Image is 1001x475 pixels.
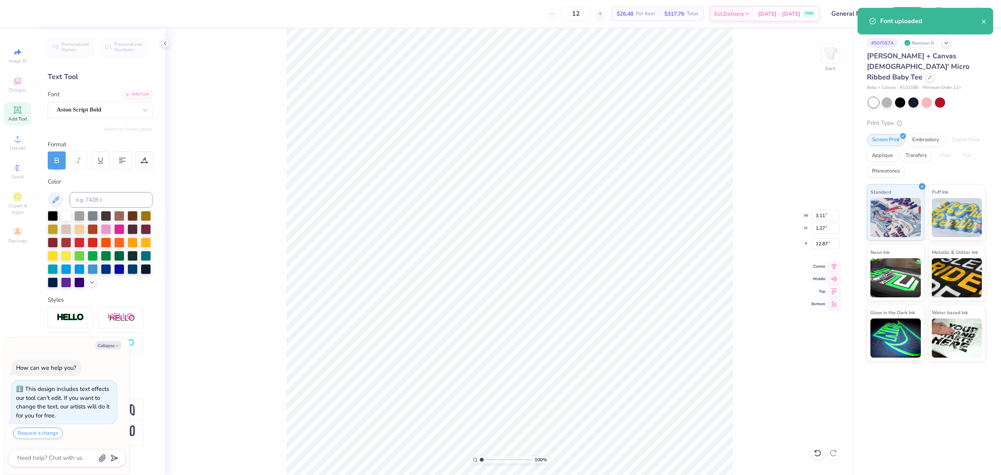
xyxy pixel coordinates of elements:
img: Standard [870,198,921,237]
span: Personalized Numbers [115,41,142,52]
img: Neon Ink [870,258,921,297]
span: Greek [12,174,24,180]
span: Top [811,289,825,294]
button: Request a change [13,428,63,439]
div: Vinyl [934,150,956,162]
div: This design includes text effects our tool can't edit. If you want to change the text, our artist... [16,385,109,419]
span: Bella + Canvas [867,85,896,91]
div: Screen Print [867,134,905,146]
span: FREE [805,11,813,16]
img: Stroke [57,313,84,322]
div: Rhinestones [867,166,905,177]
span: $26.48 [617,10,633,18]
span: Upload [10,145,25,151]
div: Font uploaded [880,16,981,26]
div: Back [825,65,836,72]
span: Neon Ink [870,248,890,256]
span: $317.76 [664,10,684,18]
span: Metallic & Glitter Ink [932,248,978,256]
span: Puff Ink [932,188,948,196]
button: close [981,16,987,26]
span: Personalized Names [61,41,89,52]
span: Est. Delivery [714,10,744,18]
span: 100 % [535,456,547,463]
span: # 1010BE [900,85,918,91]
div: Styles [48,295,152,304]
label: Font [48,90,59,99]
div: Color [48,177,152,186]
input: e.g. 7428 c [70,192,152,208]
img: Puff Ink [932,198,982,237]
div: Print Type [867,119,985,128]
span: Decorate [8,238,27,244]
input: – – [561,7,591,21]
button: Collapse [95,341,122,349]
input: Untitled Design [825,6,883,22]
span: Total [687,10,698,18]
div: Digital Print [947,134,985,146]
img: Shadow [108,313,135,322]
div: Applique [867,150,898,162]
span: [PERSON_NAME] + Canvas [DEMOGRAPHIC_DATA]' Micro Ribbed Baby Tee [867,51,969,82]
img: Glow in the Dark Ink [870,318,921,358]
span: Standard [870,188,891,196]
div: # 507057A [867,38,898,48]
span: Glow in the Dark Ink [870,308,915,317]
img: Metallic & Glitter Ink [932,258,982,297]
div: Revision 6 [902,38,938,48]
div: Text Tool [48,72,152,82]
div: Embroidery [907,134,944,146]
div: Format [48,140,153,149]
img: Water based Ink [932,318,982,358]
span: Per Item [636,10,655,18]
div: How can we help you? [16,364,76,372]
span: Center [811,264,825,269]
span: Add Text [8,116,27,122]
div: Foil [958,150,977,162]
span: Water based Ink [932,308,968,317]
span: Bottom [811,301,825,307]
img: Back [823,45,838,61]
span: Middle [811,276,825,282]
span: Clipart & logos [4,203,31,215]
button: Switch to Greek Letters [104,126,152,132]
span: Designs [9,87,26,93]
div: Transfers [901,150,932,162]
span: [DATE] - [DATE] [758,10,800,18]
span: Image AI [9,58,27,64]
div: Add Font [122,90,152,99]
span: Minimum Order: 12 + [922,85,962,91]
